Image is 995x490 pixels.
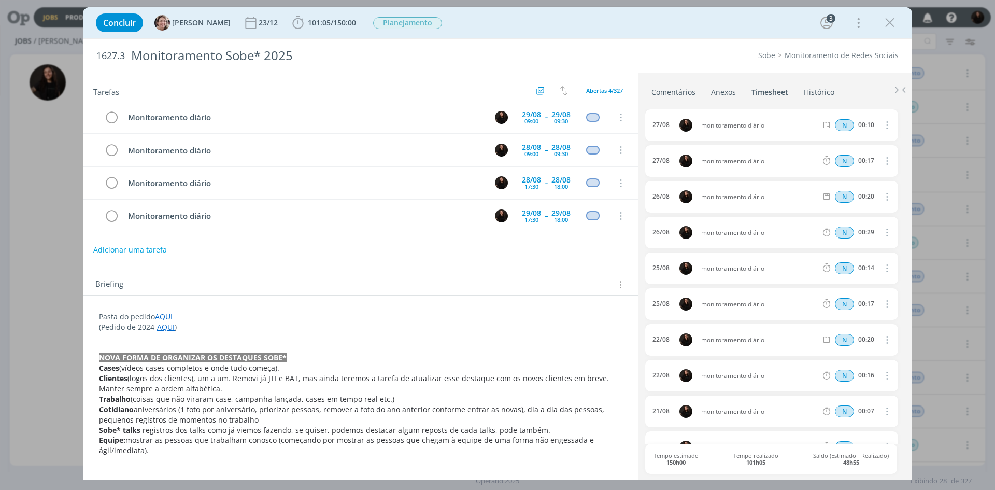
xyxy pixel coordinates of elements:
[858,300,874,307] div: 00:17
[835,441,854,453] span: N
[545,179,548,187] span: --
[652,300,670,307] div: 25/08
[127,43,560,68] div: Monitoramento Sobe* 2025
[373,17,442,29] span: Planejamento
[679,262,692,275] img: S
[652,408,670,415] div: 21/08
[835,405,854,417] div: Horas normais
[331,18,333,27] span: /
[93,85,119,97] span: Tarefas
[835,334,854,346] div: Horas normais
[551,111,571,118] div: 29/08
[524,217,538,222] div: 17:30
[493,109,509,125] button: S
[858,372,874,379] div: 00:16
[652,157,670,164] div: 27/08
[554,217,568,222] div: 18:00
[96,50,125,62] span: 1627.3
[554,151,568,157] div: 09:30
[827,14,835,23] div: 3
[746,458,765,466] b: 101h05
[835,405,854,417] span: N
[551,209,571,217] div: 29/08
[697,230,821,236] span: monitoramento diário
[333,18,356,27] span: 150:00
[154,15,170,31] img: A
[679,190,692,203] img: S
[835,191,854,203] div: Horas normais
[835,370,854,382] span: N
[835,298,854,310] span: N
[493,142,509,158] button: S
[843,458,859,466] b: 48h55
[83,7,912,480] div: dialog
[697,265,821,272] span: monitoramento diário
[123,111,485,124] div: Monitoramento diário
[495,111,508,124] img: S
[545,212,548,219] span: --
[697,194,821,200] span: monitoramento diário
[495,176,508,189] img: S
[123,177,485,190] div: Monitoramento diário
[818,15,835,31] button: 3
[803,82,835,97] a: Histórico
[835,119,854,131] span: N
[493,208,509,223] button: S
[99,373,611,394] span: (logos dos clientes), um a um. Removi já JTI e BAT, mas ainda teremos a tarefa de atualizar esse ...
[652,229,670,236] div: 26/08
[858,193,874,200] div: 00:20
[651,82,696,97] a: Comentários
[835,227,854,239] span: N
[99,353,287,362] strong: NOVA FORMA DE ORGANIZAR OS DESTAQUES SOBE*
[652,336,670,343] div: 22/08
[652,372,670,379] div: 22/08
[99,425,143,435] strong: Sobe* talks
[95,278,123,291] span: Briefing
[835,441,854,453] div: Horas normais
[495,209,508,222] img: S
[711,87,736,97] div: Anexos
[835,119,854,131] div: Horas normais
[679,405,692,418] img: S
[785,50,899,60] a: Monitoramento de Redes Sociais
[835,334,854,346] span: N
[93,241,167,259] button: Adicionar uma tarefa
[123,144,485,157] div: Monitoramento diário
[586,87,623,94] span: Abertas 4/327
[259,19,280,26] div: 23/12
[697,373,821,379] span: monitoramento diário
[308,18,331,27] span: 101:05
[679,441,692,454] img: S
[652,193,670,200] div: 26/08
[835,191,854,203] span: N
[858,229,874,236] div: 00:29
[172,19,231,26] span: [PERSON_NAME]
[99,363,119,373] strong: Cases
[522,176,541,184] div: 28/08
[679,369,692,382] img: S
[99,404,134,414] strong: Cotidiano
[835,262,854,274] span: N
[652,121,670,129] div: 27/08
[835,155,854,167] span: N
[858,336,874,343] div: 00:20
[751,82,789,97] a: Timesheet
[697,409,821,415] span: monitoramento diário
[697,337,821,343] span: monitoramento diário
[119,363,279,373] span: (vídeos cases completos e onde tudo começa).
[99,435,125,445] strong: Equipe:
[551,176,571,184] div: 28/08
[835,155,854,167] div: Horas normais
[99,373,127,383] strong: Clientes
[99,394,131,404] strong: Trabalho
[495,144,508,157] img: S
[554,184,568,189] div: 18:00
[99,322,622,332] p: (Pedido de 2024- )
[103,19,136,27] span: Concluir
[858,157,874,164] div: 00:17
[545,146,548,153] span: --
[858,408,874,415] div: 00:07
[99,435,596,455] span: mostrar as pessoas que trabalham conosco (começando por mostrar as pessoas que chegam à equipe de...
[143,425,550,435] span: registros dos talks como já viemos fazendo, se quiser, podemos destacar algum reposts de cada tal...
[697,122,821,129] span: monitoramento diário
